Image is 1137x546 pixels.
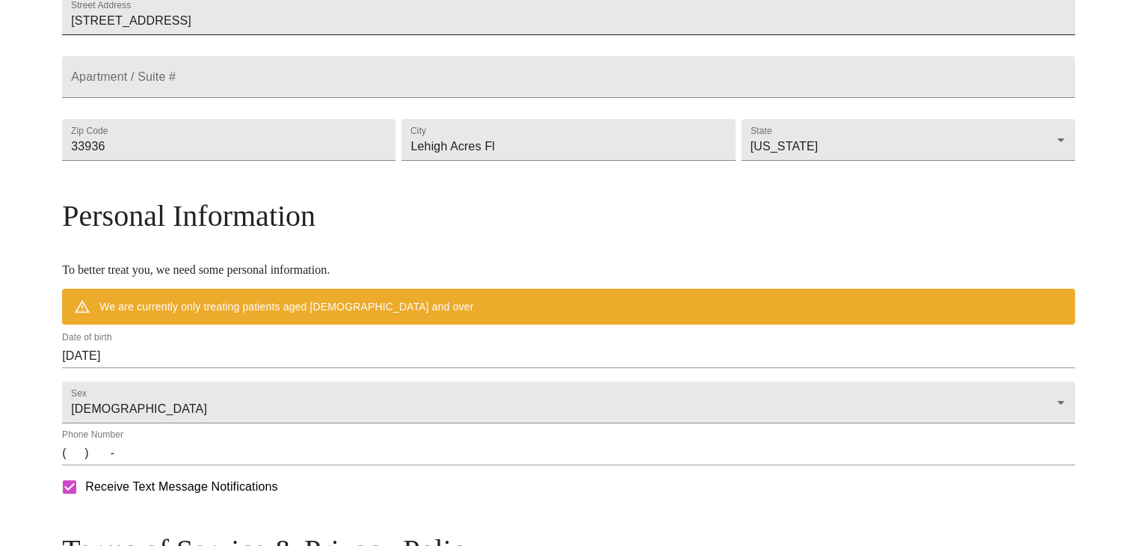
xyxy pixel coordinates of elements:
span: Receive Text Message Notifications [85,478,277,496]
div: We are currently only treating patients aged [DEMOGRAPHIC_DATA] and over [99,293,473,320]
div: [US_STATE] [742,119,1075,161]
label: Phone Number [62,431,123,440]
p: To better treat you, we need some personal information. [62,263,1075,277]
h3: Personal Information [62,198,1075,233]
div: [DEMOGRAPHIC_DATA] [62,381,1075,423]
label: Date of birth [62,334,112,343]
